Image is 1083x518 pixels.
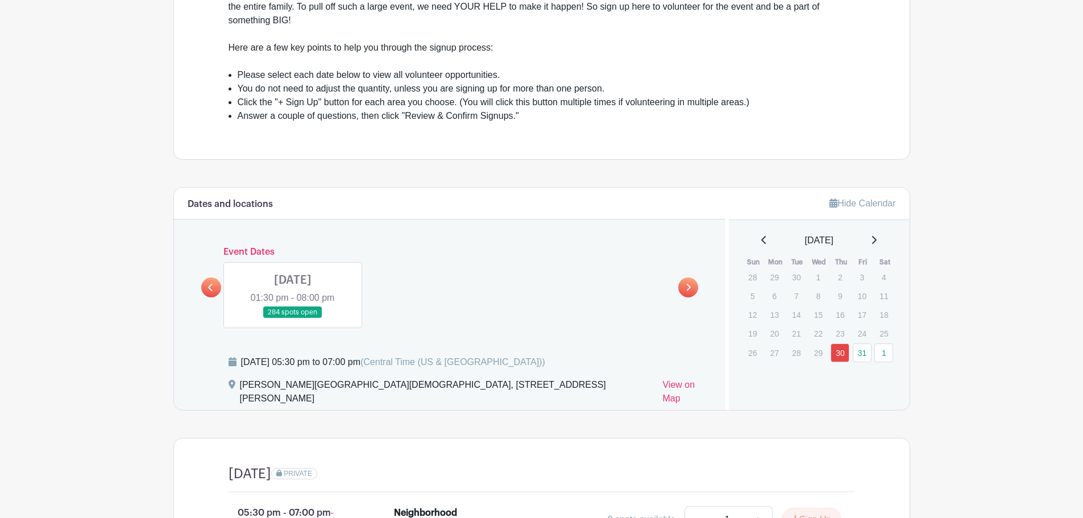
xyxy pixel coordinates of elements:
th: Wed [808,256,831,268]
p: 5 [743,287,762,305]
li: Answer a couple of questions, then click "Review & Confirm Signups." [238,109,855,123]
p: 19 [743,325,762,342]
a: Hide Calendar [829,198,895,208]
a: 30 [831,343,849,362]
p: 10 [853,287,872,305]
h6: Event Dates [221,247,679,258]
p: 9 [831,287,849,305]
span: [DATE] [805,234,833,247]
h4: [DATE] [229,466,271,482]
a: 1 [874,343,893,362]
p: 8 [809,287,828,305]
p: 11 [874,287,893,305]
p: 25 [874,325,893,342]
p: 22 [809,325,828,342]
span: PRIVATE [284,470,312,478]
a: View on Map [662,378,712,410]
p: 7 [787,287,806,305]
p: 14 [787,306,806,324]
p: 30 [787,268,806,286]
p: 23 [831,325,849,342]
th: Fri [852,256,874,268]
th: Thu [830,256,852,268]
p: 16 [831,306,849,324]
h6: Dates and locations [188,199,273,210]
p: 17 [853,306,872,324]
p: 18 [874,306,893,324]
div: [DATE] 05:30 pm to 07:00 pm [241,355,545,369]
th: Sat [874,256,896,268]
p: 29 [809,344,828,362]
p: 6 [765,287,784,305]
p: 21 [787,325,806,342]
p: 15 [809,306,828,324]
p: 26 [743,344,762,362]
p: 2 [831,268,849,286]
p: 13 [765,306,784,324]
li: You do not need to adjust the quantity, unless you are signing up for more than one person. [238,82,855,96]
a: 31 [853,343,872,362]
p: 20 [765,325,784,342]
p: 1 [809,268,828,286]
p: 4 [874,268,893,286]
div: [PERSON_NAME][GEOGRAPHIC_DATA][DEMOGRAPHIC_DATA], [STREET_ADDRESS][PERSON_NAME] [240,378,654,410]
li: Please select each date below to view all volunteer opportunities. [238,68,855,82]
th: Mon [765,256,787,268]
th: Sun [742,256,765,268]
th: Tue [786,256,808,268]
p: 12 [743,306,762,324]
p: 3 [853,268,872,286]
p: 28 [787,344,806,362]
span: (Central Time (US & [GEOGRAPHIC_DATA])) [360,357,545,367]
p: 28 [743,268,762,286]
p: 27 [765,344,784,362]
p: 24 [853,325,872,342]
li: Click the "+ Sign Up" button for each area you choose. (You will click this button multiple times... [238,96,855,109]
p: 29 [765,268,784,286]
